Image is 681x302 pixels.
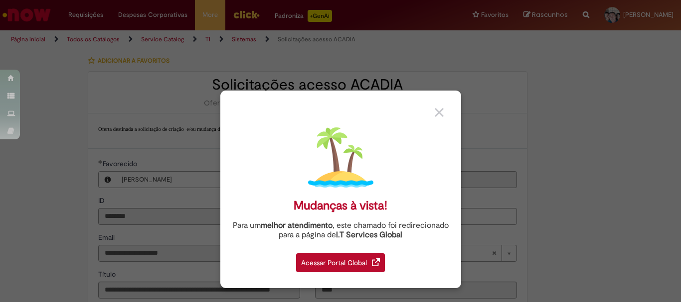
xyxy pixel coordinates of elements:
[336,224,402,240] a: I.T Services Global
[296,253,385,272] div: Acessar Portal Global
[308,125,373,190] img: island.png
[294,199,387,213] div: Mudanças à vista!
[296,248,385,272] a: Acessar Portal Global
[435,108,444,117] img: close_button_grey.png
[261,220,333,230] strong: melhor atendimento
[372,258,380,266] img: redirect_link.png
[228,221,454,240] div: Para um , este chamado foi redirecionado para a página de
